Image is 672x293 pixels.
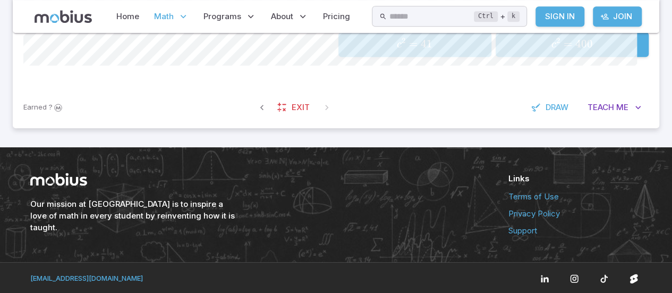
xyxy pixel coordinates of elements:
a: [EMAIL_ADDRESS][DOMAIN_NAME] [30,274,143,282]
button: TeachMe [580,97,649,118]
span: Me [616,102,628,113]
span: = [409,37,418,51]
span: About [271,11,293,22]
span: Draw [546,102,568,113]
span: Math [154,11,174,22]
span: Exit [292,102,310,113]
span: On Latest Question [317,98,336,117]
a: Exit [271,97,317,118]
span: c [551,39,556,50]
kbd: k [507,11,520,22]
button: Draw [525,97,576,118]
span: 41 [421,37,432,51]
a: Join [593,6,642,27]
p: Sign In to earn Mobius dollars [23,102,64,113]
span: = [564,37,572,51]
div: + [474,10,520,23]
span: Programs [203,11,241,22]
span: Previous Question [252,98,271,117]
span: Teach [588,102,614,113]
a: Privacy Policy [508,208,642,220]
a: Home [113,4,142,29]
a: Pricing [320,4,353,29]
h6: Our mission at [GEOGRAPHIC_DATA] is to inspire a love of math in every student by reinventing how... [30,198,237,233]
span: 2 [402,36,405,45]
span: c [397,39,402,50]
a: Sign In [535,6,584,27]
a: Terms of Use [508,191,642,203]
span: ? [49,102,53,113]
span: 400 [575,37,593,51]
span: Earned [23,102,47,113]
span: 2 [556,36,560,45]
kbd: Ctrl [474,11,498,22]
a: Support [508,225,642,237]
h6: Links [508,173,642,185]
